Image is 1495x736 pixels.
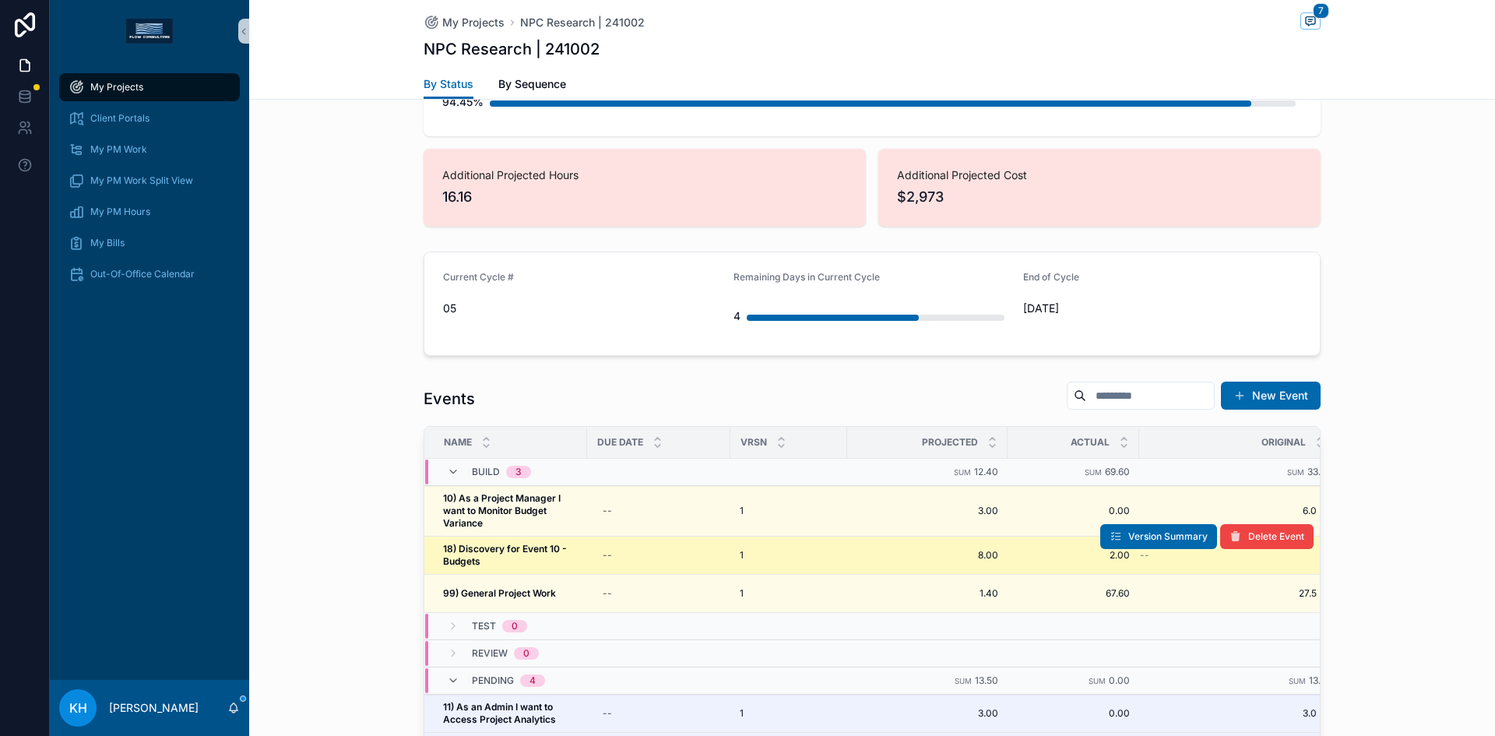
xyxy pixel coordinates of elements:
[1109,674,1130,686] span: 0.00
[1307,466,1326,477] span: 33.5
[897,186,1302,208] span: $2,973
[90,268,195,280] span: Out-Of-Office Calendar
[472,674,514,687] span: Pending
[59,104,240,132] a: Client Portals
[443,543,578,568] a: 18) Discovery for Event 10 - Budgets
[1089,677,1106,685] small: Sum
[126,19,173,44] img: App logo
[1140,707,1317,720] a: 3.0
[1100,524,1217,549] button: Version Summary
[1220,524,1314,549] button: Delete Event
[1140,505,1317,517] a: 6.0
[603,707,612,720] div: --
[443,701,556,725] strong: 11) As an Admin I want to Access Project Analytics
[1017,549,1130,562] a: 2.00
[442,86,484,118] div: 94.45%
[1017,707,1130,720] a: 0.00
[424,76,473,92] span: By Status
[922,436,978,449] span: Projected
[740,707,744,720] span: 1
[1309,674,1326,686] span: 13.5
[596,701,721,726] a: --
[740,549,838,562] a: 1
[443,492,563,529] strong: 10) As a Project Manager I want to Monitor Budget Variance
[90,143,147,156] span: My PM Work
[1017,587,1130,600] a: 67.60
[424,70,473,100] a: By Status
[1017,505,1130,517] a: 0.00
[1140,549,1317,562] a: --
[1140,549,1149,562] span: --
[1248,530,1304,543] span: Delete Event
[897,167,1302,183] span: Additional Projected Cost
[954,468,971,477] small: Sum
[733,271,880,283] span: Remaining Days in Current Cycle
[443,301,721,316] span: 05
[472,647,508,660] span: Review
[109,700,199,716] p: [PERSON_NAME]
[1023,301,1301,316] span: [DATE]
[512,620,518,632] div: 0
[1128,530,1208,543] span: Version Summary
[740,587,744,600] span: 1
[1140,587,1317,600] a: 27.5
[424,38,600,60] h1: NPC Research | 241002
[472,620,496,632] span: Test
[443,543,569,567] strong: 18) Discovery for Event 10 - Budgets
[603,587,612,600] div: --
[90,237,125,249] span: My Bills
[69,699,87,717] span: KH
[59,136,240,164] a: My PM Work
[443,587,556,599] strong: 99) General Project Work
[974,466,998,477] span: 12.40
[596,498,721,523] a: --
[472,466,500,478] span: Build
[529,674,536,687] div: 4
[1071,436,1110,449] span: Actual
[1261,436,1306,449] span: Original
[857,707,998,720] span: 3.00
[1023,271,1079,283] span: End of Cycle
[59,73,240,101] a: My Projects
[443,271,514,283] span: Current Cycle #
[857,505,998,517] a: 3.00
[424,388,475,410] h1: Events
[740,587,838,600] a: 1
[740,707,838,720] a: 1
[740,436,767,449] span: VRSN
[443,587,578,600] a: 99) General Project Work
[442,167,847,183] span: Additional Projected Hours
[90,174,193,187] span: My PM Work Split View
[857,587,998,600] a: 1.40
[520,15,645,30] a: NPC Research | 241002
[59,167,240,195] a: My PM Work Split View
[597,436,643,449] span: Due Date
[1221,382,1321,410] button: New Event
[740,505,744,517] span: 1
[443,492,578,530] a: 10) As a Project Manager I want to Monitor Budget Variance
[1085,468,1102,477] small: Sum
[443,701,578,726] a: 11) As an Admin I want to Access Project Analytics
[523,647,529,660] div: 0
[59,260,240,288] a: Out-Of-Office Calendar
[90,81,143,93] span: My Projects
[1300,12,1321,32] button: 7
[596,581,721,606] a: --
[740,505,838,517] a: 1
[857,549,998,562] a: 8.00
[740,549,744,562] span: 1
[603,549,612,562] div: --
[515,466,522,478] div: 3
[50,62,249,308] div: scrollable content
[1313,3,1329,19] span: 7
[955,677,972,685] small: Sum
